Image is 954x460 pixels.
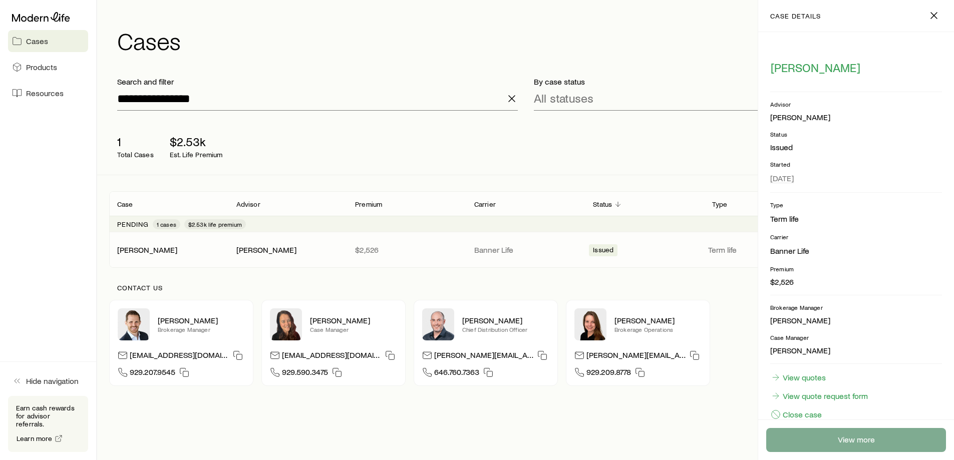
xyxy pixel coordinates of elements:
[770,372,826,383] a: View quotes
[770,112,830,123] div: [PERSON_NAME]
[130,350,229,363] p: [EMAIL_ADDRESS][DOMAIN_NAME]
[614,315,702,325] p: [PERSON_NAME]
[770,315,942,325] p: [PERSON_NAME]
[158,325,245,333] p: Brokerage Manager
[770,213,942,225] li: Term life
[8,82,88,104] a: Resources
[8,30,88,52] a: Cases
[310,325,397,333] p: Case Manager
[770,173,794,183] span: [DATE]
[614,325,702,333] p: Brokerage Operations
[770,233,942,241] p: Carrier
[770,130,942,138] p: Status
[310,315,397,325] p: [PERSON_NAME]
[188,220,242,228] span: $2.53k life premium
[355,245,458,255] p: $2,526
[170,135,223,149] p: $2.53k
[158,315,245,325] p: [PERSON_NAME]
[574,308,606,340] img: Ellen Wall
[17,435,53,442] span: Learn more
[770,12,821,20] p: case details
[708,245,819,255] p: Term life
[534,91,593,105] p: All statuses
[593,246,613,256] span: Issued
[434,367,479,380] span: 646.760.7363
[8,56,88,78] a: Products
[422,308,454,340] img: Dan Pierson
[157,220,176,228] span: 1 cases
[462,325,549,333] p: Chief Distribution Officer
[117,245,177,255] div: [PERSON_NAME]
[586,367,631,380] span: 929.209.8778
[770,277,942,287] p: $2,526
[770,333,942,341] p: Case Manager
[16,404,80,428] p: Earn cash rewards for advisor referrals.
[236,245,296,255] div: [PERSON_NAME]
[770,265,942,273] p: Premium
[770,142,942,152] p: Issued
[586,350,686,363] p: [PERSON_NAME][EMAIL_ADDRESS][DOMAIN_NAME]
[118,308,150,340] img: Nick Weiler
[170,151,223,159] p: Est. Life Premium
[355,200,382,208] p: Premium
[770,201,942,209] p: Type
[26,62,57,72] span: Products
[534,77,934,87] p: By case status
[770,60,861,76] button: [PERSON_NAME]
[770,160,942,168] p: Started
[766,428,946,452] a: View more
[770,100,942,108] p: Advisor
[770,303,942,311] p: Brokerage Manager
[712,200,728,208] p: Type
[130,367,175,380] span: 929.207.9545
[117,200,133,208] p: Case
[117,245,177,254] a: [PERSON_NAME]
[282,350,381,363] p: [EMAIL_ADDRESS][DOMAIN_NAME]
[462,315,549,325] p: [PERSON_NAME]
[117,77,518,87] p: Search and filter
[117,135,154,149] p: 1
[770,409,822,420] button: Close case
[593,200,612,208] p: Status
[109,191,942,268] div: Client cases
[117,284,934,292] p: Contact us
[8,396,88,452] div: Earn cash rewards for advisor referrals.Learn more
[434,350,533,363] p: [PERSON_NAME][EMAIL_ADDRESS][DOMAIN_NAME]
[474,200,496,208] p: Carrier
[26,88,64,98] span: Resources
[771,61,860,75] span: [PERSON_NAME]
[282,367,328,380] span: 929.590.3475
[26,376,79,386] span: Hide navigation
[770,345,942,355] p: [PERSON_NAME]
[117,220,149,228] p: Pending
[26,36,48,46] span: Cases
[270,308,302,340] img: Abby McGuigan
[770,390,868,401] a: View quote request form
[770,245,942,257] li: Banner Life
[117,151,154,159] p: Total Cases
[8,370,88,392] button: Hide navigation
[236,200,260,208] p: Advisor
[117,29,942,53] h1: Cases
[474,245,577,255] p: Banner Life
